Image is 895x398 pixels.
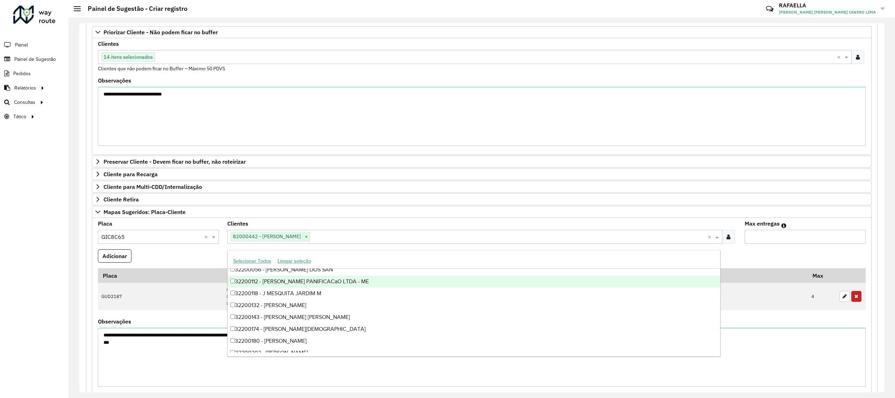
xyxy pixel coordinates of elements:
span: Clear all [837,53,843,61]
label: Observações [98,76,131,85]
span: Mapas Sugeridos: Placa-Cliente [103,209,186,215]
th: Placa [98,268,223,283]
td: 4 [808,283,836,310]
span: Cliente para Recarga [103,171,158,177]
span: Clear all [708,233,714,241]
button: Adicionar [98,249,131,263]
th: Código Cliente [223,268,534,283]
label: Max entregas [745,219,780,228]
span: Relatórios [14,84,36,92]
div: 32200180 - [PERSON_NAME] [228,335,721,347]
th: Max [808,268,836,283]
div: 32200202 - [PERSON_NAME] [228,347,721,359]
span: × [303,233,310,241]
button: Selecionar Todos [230,256,274,266]
h2: Painel de Sugestão - Criar registro [81,5,187,13]
span: [PERSON_NAME] [PERSON_NAME] IANINO LIMA [779,9,876,15]
a: Contato Rápido [762,1,777,16]
span: Painel [15,41,28,49]
td: GUD2187 [98,283,223,310]
a: Cliente para Multi-CDD/Internalização [92,181,872,193]
a: Preservar Cliente - Devem ficar no buffer, não roteirizar [92,156,872,168]
a: Cliente Retira [92,193,872,205]
div: Mapas Sugeridos: Placa-Cliente [92,218,872,396]
div: 32200143 - [PERSON_NAME] [PERSON_NAME] [228,311,721,323]
span: Painel de Sugestão [14,56,56,63]
label: Clientes [98,40,119,48]
span: 82000442 - [PERSON_NAME] [231,232,303,241]
label: Observações [98,317,131,326]
span: Preservar Cliente - Devem ficar no buffer, não roteirizar [103,159,246,164]
div: Priorizar Cliente - Não podem ficar no buffer [92,38,872,155]
label: Clientes [227,219,248,228]
small: Clientes que não podem ficar no Buffer – Máximo 50 PDVS [98,65,225,72]
span: 14 itens selecionados [102,53,155,61]
span: Tático [13,113,26,120]
span: Cliente Retira [103,197,139,202]
span: Clear all [204,233,210,241]
div: 32200132 - [PERSON_NAME] [228,299,721,311]
td: 82002539 82007687 82017459 [223,283,534,310]
ng-dropdown-panel: Options list [227,250,721,357]
h3: RAFAELLA [779,2,876,9]
span: Consultas [14,99,35,106]
div: 32200112 - [PERSON_NAME] PANIFICACaO LTDA - ME [228,276,721,287]
a: Mapas Sugeridos: Placa-Cliente [92,206,872,218]
label: Placa [98,219,112,228]
a: Cliente para Recarga [92,168,872,180]
a: Priorizar Cliente - Não podem ficar no buffer [92,26,872,38]
button: Limpar seleção [274,256,314,266]
div: 32200174 - [PERSON_NAME][DEMOGRAPHIC_DATA] [228,323,721,335]
span: Priorizar Cliente - Não podem ficar no buffer [103,29,218,35]
span: Pedidos [13,70,31,77]
em: Máximo de clientes que serão colocados na mesma rota com os clientes informados [781,223,786,228]
div: 32200056 - [PERSON_NAME] DOS SAN [228,264,721,276]
div: 32200118 - J MESQUITA JARDIM M [228,287,721,299]
span: Cliente para Multi-CDD/Internalização [103,184,202,190]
